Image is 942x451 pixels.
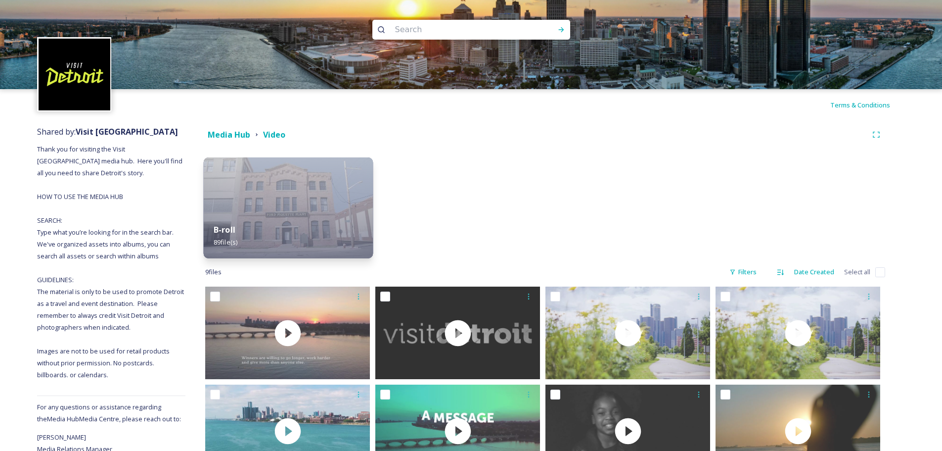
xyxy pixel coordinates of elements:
[844,267,870,277] span: Select all
[830,99,905,111] a: Terms & Conditions
[214,224,235,235] strong: B-roll
[204,157,373,258] img: 220930_Ford%2520Piquette%2520Ave%2520Plant%2520Museum%2520%252836%2529.jpg
[830,100,890,109] span: Terms & Conditions
[789,262,839,282] div: Date Created
[205,287,370,379] img: thumbnail
[205,267,222,277] span: 9 file s
[76,126,178,137] strong: Visit [GEOGRAPHIC_DATA]
[208,129,250,140] strong: Media Hub
[214,238,237,247] span: 89 file(s)
[724,262,762,282] div: Filters
[716,287,880,379] img: thumbnail
[375,287,540,379] img: thumbnail
[39,39,110,110] img: VISIT%20DETROIT%20LOGO%20-%20BLACK%20BACKGROUND.png
[37,145,185,379] span: Thank you for visiting the Visit [GEOGRAPHIC_DATA] media hub. Here you'll find all you need to sh...
[390,19,526,41] input: Search
[263,129,285,140] strong: Video
[37,126,178,137] span: Shared by:
[37,402,181,423] span: For any questions or assistance regarding the Media Hub Media Centre, please reach out to:
[545,287,710,379] img: thumbnail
